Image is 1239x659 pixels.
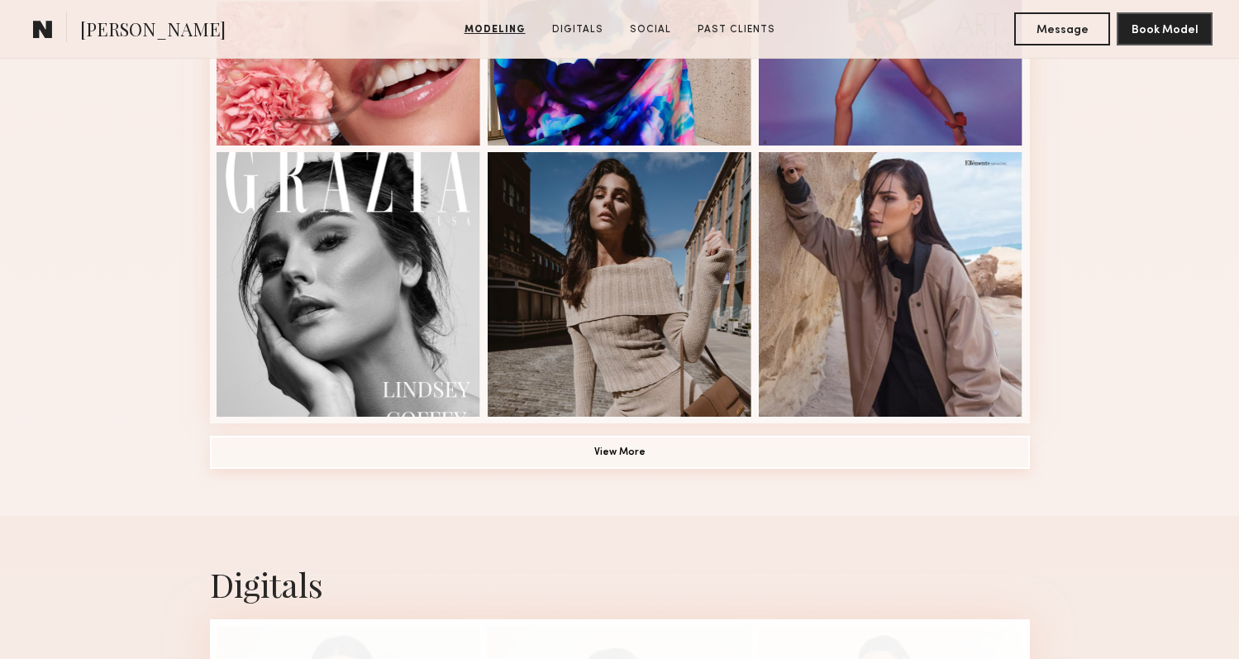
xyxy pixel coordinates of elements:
a: Book Model [1117,21,1213,36]
button: Book Model [1117,12,1213,45]
a: Digitals [546,22,610,37]
a: Past Clients [691,22,782,37]
button: Message [1014,12,1110,45]
a: Social [623,22,678,37]
span: [PERSON_NAME] [80,17,226,45]
button: View More [210,436,1030,469]
div: Digitals [210,562,1030,606]
a: Modeling [458,22,532,37]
